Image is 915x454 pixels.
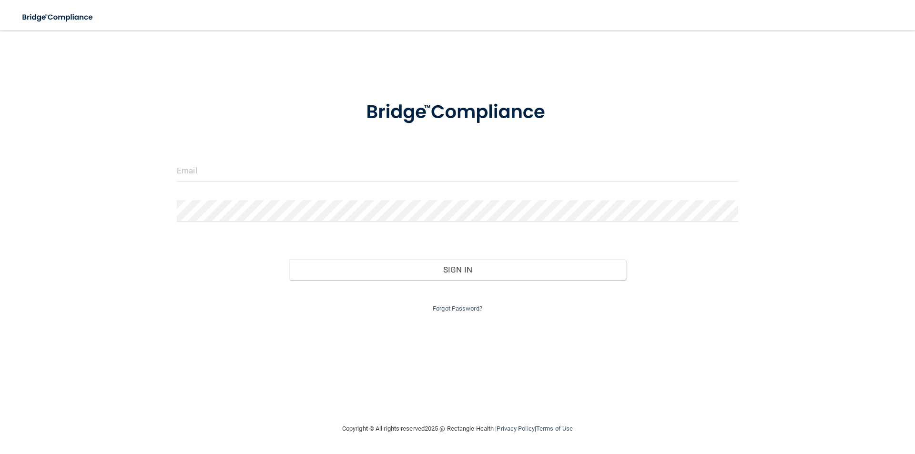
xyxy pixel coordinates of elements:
[346,88,569,137] img: bridge_compliance_login_screen.278c3ca4.svg
[289,259,626,280] button: Sign In
[177,160,738,182] input: Email
[433,305,482,312] a: Forgot Password?
[14,8,102,27] img: bridge_compliance_login_screen.278c3ca4.svg
[284,414,631,444] div: Copyright © All rights reserved 2025 @ Rectangle Health | |
[497,425,534,432] a: Privacy Policy
[536,425,573,432] a: Terms of Use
